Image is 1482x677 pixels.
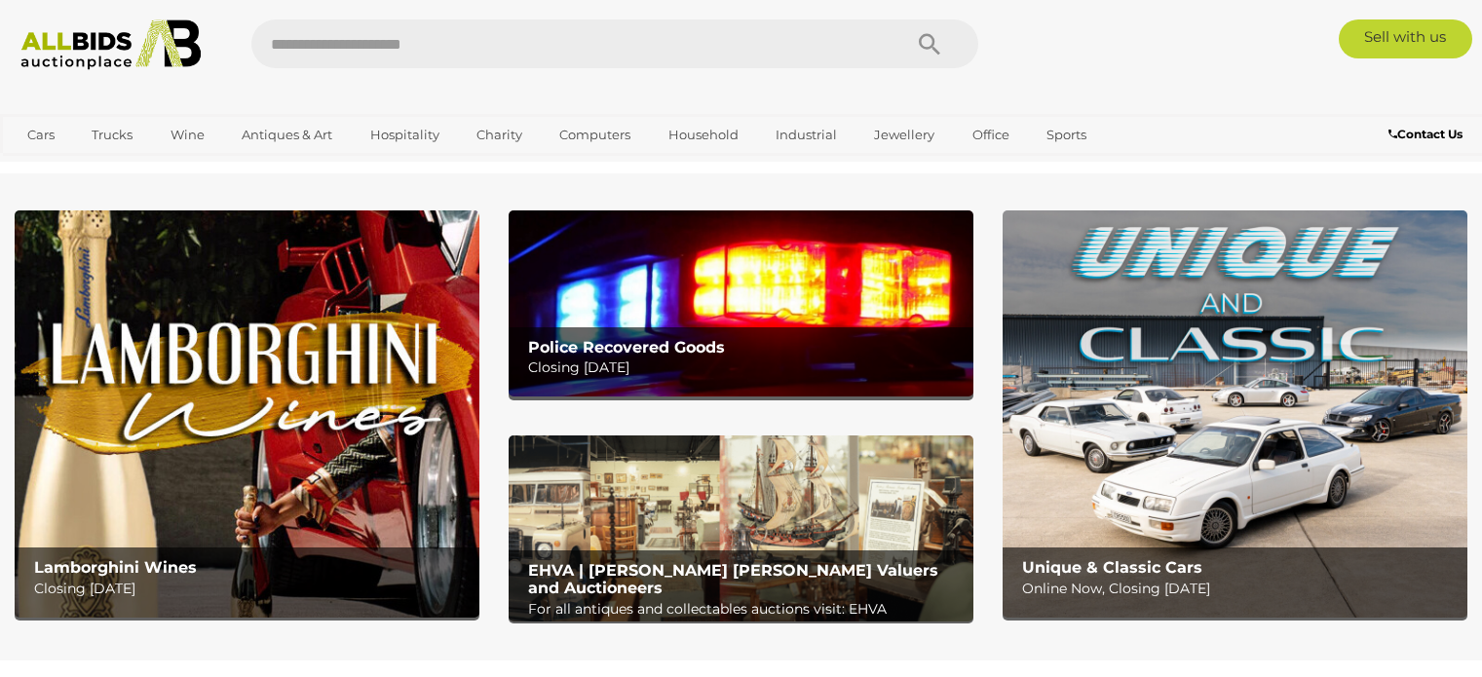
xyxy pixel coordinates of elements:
[509,210,973,396] img: Police Recovered Goods
[509,435,973,621] a: EHVA | Evans Hastings Valuers and Auctioneers EHVA | [PERSON_NAME] [PERSON_NAME] Valuers and Auct...
[79,119,145,151] a: Trucks
[15,210,479,618] a: Lamborghini Wines Lamborghini Wines Closing [DATE]
[1034,119,1099,151] a: Sports
[881,19,978,68] button: Search
[509,435,973,621] img: EHVA | Evans Hastings Valuers and Auctioneers
[960,119,1022,151] a: Office
[358,119,452,151] a: Hospitality
[11,19,211,70] img: Allbids.com.au
[1003,210,1467,618] a: Unique & Classic Cars Unique & Classic Cars Online Now, Closing [DATE]
[158,119,217,151] a: Wine
[15,119,67,151] a: Cars
[528,561,938,597] b: EHVA | [PERSON_NAME] [PERSON_NAME] Valuers and Auctioneers
[1388,127,1463,141] b: Contact Us
[1388,124,1467,145] a: Contact Us
[15,151,178,183] a: [GEOGRAPHIC_DATA]
[763,119,850,151] a: Industrial
[229,119,345,151] a: Antiques & Art
[1339,19,1472,58] a: Sell with us
[1022,558,1202,577] b: Unique & Classic Cars
[528,597,964,621] p: For all antiques and collectables auctions visit: EHVA
[656,119,751,151] a: Household
[547,119,643,151] a: Computers
[509,210,973,396] a: Police Recovered Goods Police Recovered Goods Closing [DATE]
[15,210,479,618] img: Lamborghini Wines
[34,577,470,601] p: Closing [DATE]
[34,558,197,577] b: Lamborghini Wines
[1022,577,1458,601] p: Online Now, Closing [DATE]
[464,119,535,151] a: Charity
[1003,210,1467,618] img: Unique & Classic Cars
[861,119,947,151] a: Jewellery
[528,338,725,357] b: Police Recovered Goods
[528,356,964,380] p: Closing [DATE]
